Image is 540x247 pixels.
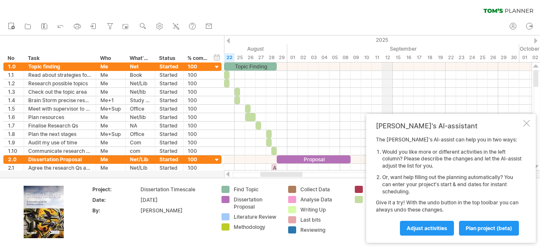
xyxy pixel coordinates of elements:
[188,71,208,79] div: 100
[8,138,19,147] div: 1.9
[298,53,308,62] div: Tuesday, 2 September 2025
[100,113,121,121] div: Me
[8,88,19,96] div: 1.3
[300,186,346,193] div: Collect Data
[159,130,179,138] div: Started
[382,149,521,170] li: Would you like more or different activities in the left column? Please describe the changes and l...
[277,53,287,62] div: Friday, 29 August 2025
[28,88,92,96] div: Check out the topic area
[224,62,277,71] div: Topic Finding
[92,207,139,214] div: By:
[100,54,121,62] div: Who
[459,221,519,236] a: plan project (beta)
[159,122,179,130] div: Started
[100,130,121,138] div: Me+Sup
[300,226,346,233] div: Reviewing
[424,53,435,62] div: Thursday, 18 September 2025
[28,155,92,163] div: Dissertation Proposal
[188,122,208,130] div: 100
[159,105,179,113] div: Started
[130,79,151,87] div: Net/Lib
[256,53,266,62] div: Wednesday, 27 August 2025
[130,105,151,113] div: Office
[28,147,92,155] div: Communicate research Qs
[188,130,208,138] div: 100
[361,53,372,62] div: Wednesday, 10 September 2025
[456,53,467,62] div: Tuesday, 23 September 2025
[188,105,208,113] div: 100
[130,96,151,104] div: Study Room
[393,53,403,62] div: Monday, 15 September 2025
[8,122,19,130] div: 1.7
[100,71,121,79] div: Me
[376,136,521,235] div: The [PERSON_NAME]'s AI-assist can help you in two ways: Give it a try! With the undo button in th...
[28,138,92,147] div: Audit my use of time
[130,155,151,163] div: Net/Lib
[234,196,280,210] div: Dissertation Proposal
[8,130,19,138] div: 1.8
[188,155,208,163] div: 100
[159,164,179,172] div: Started
[159,88,179,96] div: Started
[28,164,92,172] div: Agree the research Qs and scope
[340,53,351,62] div: Monday, 8 September 2025
[28,96,92,104] div: Brain Storm precise research Qs
[300,196,346,203] div: Analyse Data
[287,53,298,62] div: Monday, 1 September 2025
[519,53,530,62] div: Wednesday, 1 October 2025
[382,174,521,195] li: Or, want help filling out the planning automatically? You can enter your project's start & end da...
[100,105,121,113] div: Me+Sup
[188,138,208,147] div: 100
[159,138,179,147] div: Started
[8,164,19,172] div: 2.1
[100,88,121,96] div: Me
[188,113,208,121] div: 100
[235,53,245,62] div: Monday, 25 August 2025
[234,186,280,193] div: Find Topic
[234,223,280,231] div: Methodology
[8,155,19,163] div: 2.0
[329,53,340,62] div: Friday, 5 September 2025
[24,186,64,238] img: ae64b563-e3e0-416d-90a8-e32b171956a1.jpg
[130,147,151,155] div: com
[234,213,280,220] div: Literature Review
[28,105,92,113] div: Meet with supervisor to run Res Qs
[100,138,121,147] div: Me
[140,186,211,193] div: Dissertation Timescale
[435,53,445,62] div: Friday, 19 September 2025
[8,147,19,155] div: 1.10
[100,164,121,172] div: Me
[8,113,19,121] div: 1.6
[100,122,121,130] div: Me
[100,79,121,87] div: Me
[188,164,208,172] div: 100
[130,122,151,130] div: NA
[28,54,91,62] div: Task
[159,79,179,87] div: Started
[224,53,235,62] div: Friday, 22 August 2025
[372,53,382,62] div: Thursday, 11 September 2025
[382,53,393,62] div: Friday, 12 September 2025
[28,79,92,87] div: Research possible topics
[287,44,519,53] div: September 2025
[376,122,521,130] div: [PERSON_NAME]'s AI-assistant
[308,53,319,62] div: Wednesday, 3 September 2025
[140,196,211,204] div: [DATE]
[488,53,498,62] div: Friday, 26 September 2025
[159,147,179,155] div: Started
[130,138,151,147] div: Com
[277,155,351,163] div: Proposal
[8,54,19,62] div: No
[100,155,121,163] div: Me
[159,96,179,104] div: Started
[159,54,178,62] div: Status
[28,62,92,71] div: Topic finding
[130,62,151,71] div: Net
[245,53,256,62] div: Tuesday, 26 August 2025
[100,62,121,71] div: Me
[400,221,454,236] a: Adjust activities
[28,71,92,79] div: Read about strategies for finding a topic
[271,164,277,172] div: Agree RQs
[130,164,151,172] div: Net/Lib
[140,207,211,214] div: [PERSON_NAME]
